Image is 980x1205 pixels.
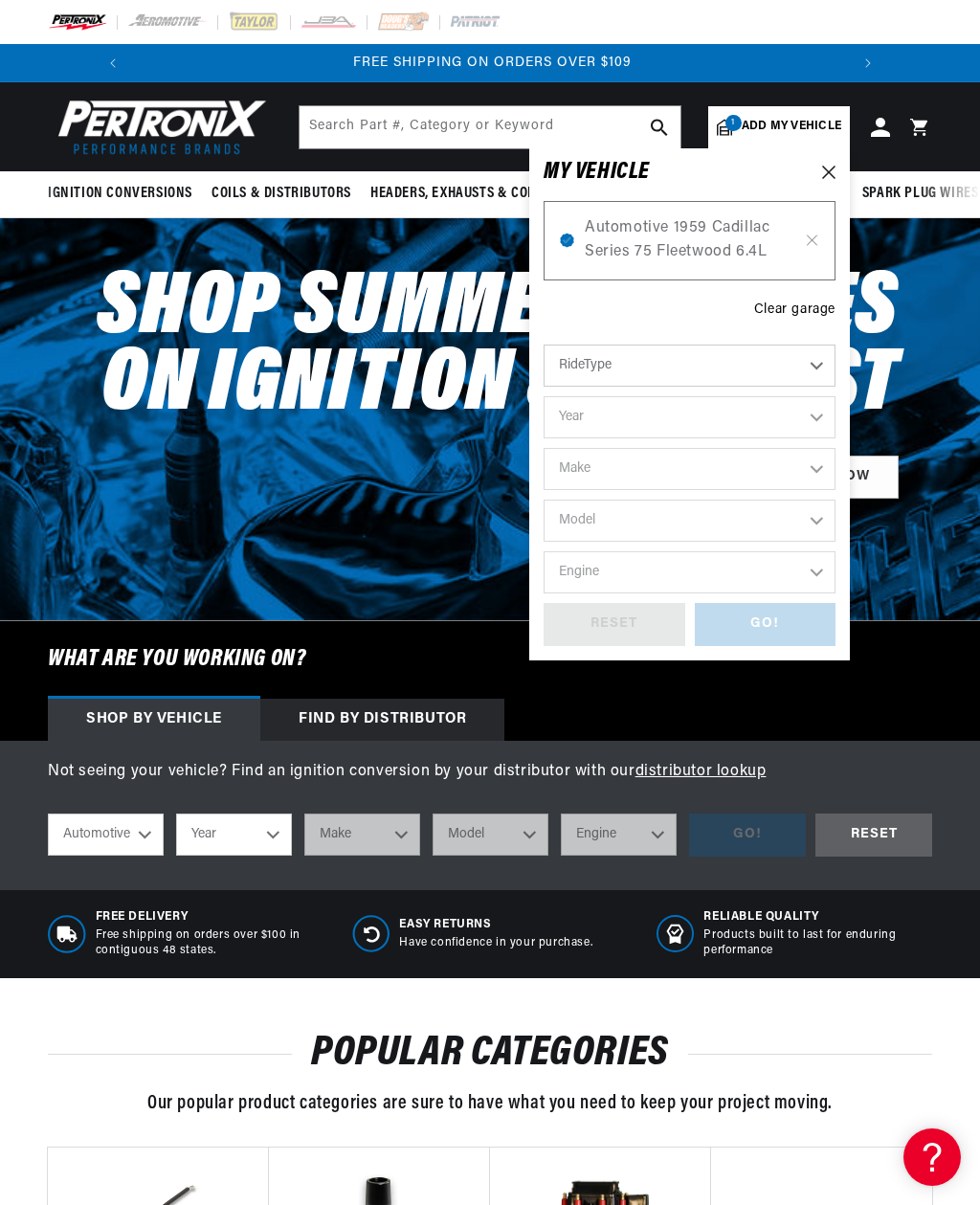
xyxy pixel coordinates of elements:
select: Engine [544,551,835,593]
div: RESET [815,814,932,857]
span: Headers, Exhausts & Components [370,184,594,204]
div: Shop by vehicle [48,699,260,741]
h6: MY VEHICLE [544,163,650,182]
select: Model [544,500,835,542]
img: Pertronix [48,94,268,160]
span: FREE SHIPPING ON ORDERS OVER $109 [353,56,632,70]
div: Find by Distributor [260,699,504,741]
select: Ride Type [48,814,164,856]
span: Our popular product categories are sure to have what you need to keep your project moving. [147,1094,833,1113]
span: Automotive 1959 Cadillac Series 75 Fleetwood 6.4L [585,216,794,265]
span: Ignition Conversions [48,184,192,204]
span: Spark Plug Wires [862,184,979,204]
span: Add my vehicle [742,118,841,136]
div: Clear garage [754,300,835,321]
span: Coils & Distributors [212,184,351,204]
p: Products built to last for enduring performance [703,927,931,960]
select: Make [304,814,420,856]
select: Year [176,814,292,856]
span: Easy Returns [399,917,592,933]
summary: Headers, Exhausts & Components [361,171,604,216]
h2: Shop Summer Rebates on Ignition & Exhaust [97,272,899,425]
select: Year [544,396,835,438]
select: RideType [544,345,835,387]
button: Translation missing: en.sections.announcements.previous_announcement [94,44,132,82]
div: 2 of 2 [134,53,851,74]
p: Free shipping on orders over $100 in contiguous 48 states. [96,927,323,960]
input: Search Part #, Category or Keyword [300,106,680,148]
summary: Coils & Distributors [202,171,361,216]
button: Translation missing: en.sections.announcements.next_announcement [849,44,887,82]
span: Free Delivery [96,909,323,926]
p: Have confidence in your purchase. [399,935,592,951]
a: distributor lookup [635,764,767,779]
div: Announcement [134,53,851,74]
select: Model [433,814,548,856]
summary: Ignition Conversions [48,171,202,216]
button: search button [638,106,680,148]
span: RELIABLE QUALITY [703,909,931,926]
p: Not seeing your vehicle? Find an ignition conversion by your distributor with our [48,760,932,785]
a: 1Add my vehicle [708,106,850,148]
select: Make [544,448,835,490]
span: 1 [725,115,742,131]
h2: POPULAR CATEGORIES [48,1036,932,1072]
select: Engine [561,814,677,856]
